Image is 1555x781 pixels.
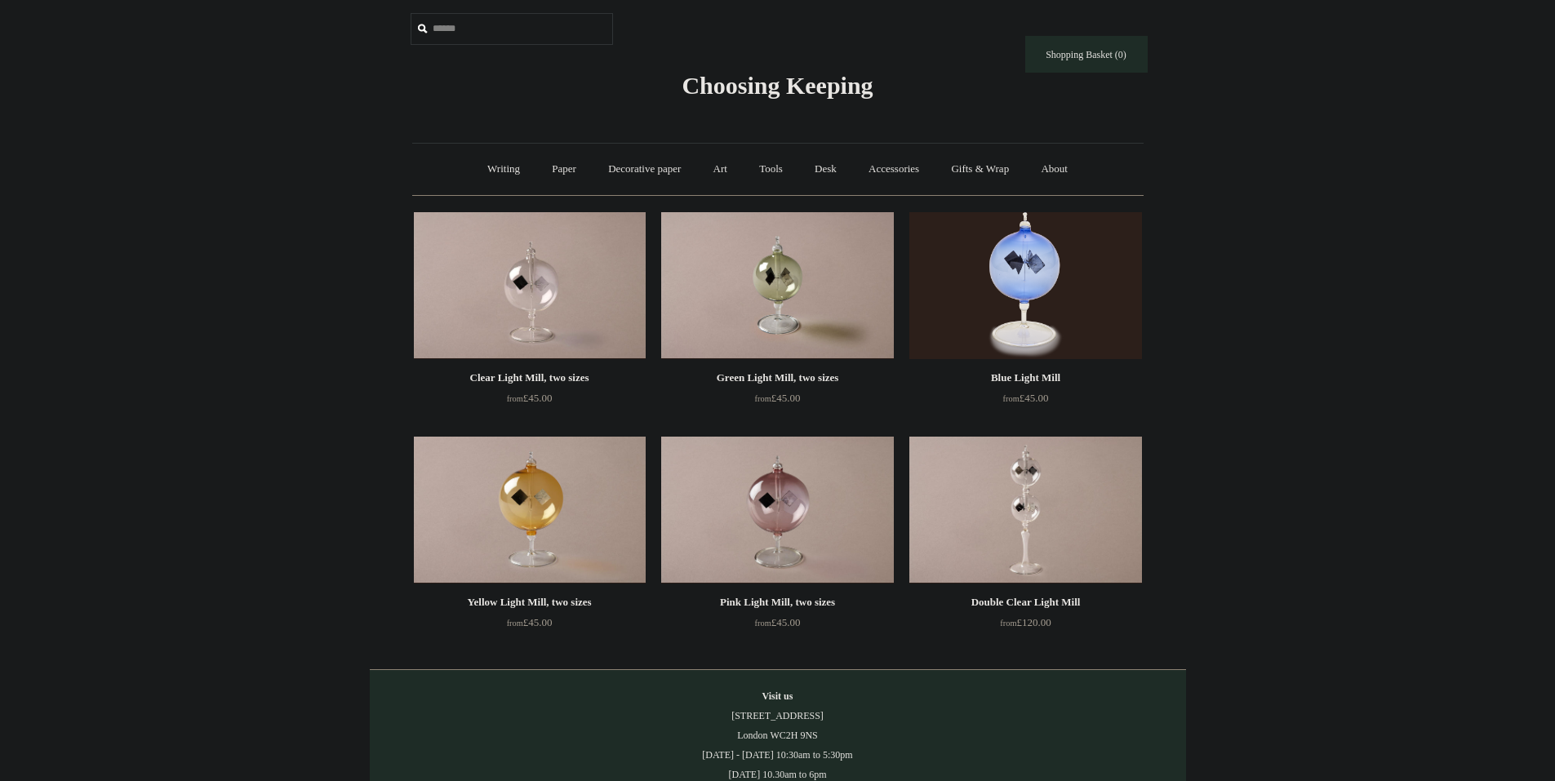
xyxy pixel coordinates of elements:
[909,368,1141,435] a: Blue Light Mill from£45.00
[414,437,646,584] img: Yellow Light Mill, two sizes
[909,212,1141,359] img: Blue Light Mill
[762,690,793,702] strong: Visit us
[755,392,801,404] span: £45.00
[661,212,893,359] a: Green Light Mill, two sizes Green Light Mill, two sizes
[414,212,646,359] a: Clear Light Mill, two sizes Clear Light Mill, two sizes
[755,616,801,628] span: £45.00
[414,437,646,584] a: Yellow Light Mill, two sizes Yellow Light Mill, two sizes
[1000,619,1016,628] span: from
[414,368,646,435] a: Clear Light Mill, two sizes from£45.00
[755,619,771,628] span: from
[755,394,771,403] span: from
[661,437,893,584] img: Pink Light Mill, two sizes
[537,148,591,191] a: Paper
[854,148,934,191] a: Accessories
[507,616,553,628] span: £45.00
[507,392,553,404] span: £45.00
[909,437,1141,584] img: Double Clear Light Mill
[661,212,893,359] img: Green Light Mill, two sizes
[507,619,523,628] span: from
[936,148,1024,191] a: Gifts & Wrap
[913,592,1137,612] div: Double Clear Light Mill
[661,592,893,659] a: Pink Light Mill, two sizes from£45.00
[800,148,851,191] a: Desk
[744,148,797,191] a: Tools
[665,368,889,388] div: Green Light Mill, two sizes
[1003,394,1020,403] span: from
[913,368,1137,388] div: Blue Light Mill
[1025,36,1148,73] a: Shopping Basket (0)
[414,212,646,359] img: Clear Light Mill, two sizes
[1003,392,1049,404] span: £45.00
[909,212,1141,359] a: Blue Light Mill Blue Light Mill
[665,592,889,612] div: Pink Light Mill, two sizes
[418,592,642,612] div: Yellow Light Mill, two sizes
[507,394,523,403] span: from
[1026,148,1082,191] a: About
[593,148,695,191] a: Decorative paper
[699,148,742,191] a: Art
[682,85,873,96] a: Choosing Keeping
[909,592,1141,659] a: Double Clear Light Mill from£120.00
[682,72,873,99] span: Choosing Keeping
[414,592,646,659] a: Yellow Light Mill, two sizes from£45.00
[661,368,893,435] a: Green Light Mill, two sizes from£45.00
[473,148,535,191] a: Writing
[1000,616,1051,628] span: £120.00
[661,437,893,584] a: Pink Light Mill, two sizes Pink Light Mill, two sizes
[909,437,1141,584] a: Double Clear Light Mill Double Clear Light Mill
[418,368,642,388] div: Clear Light Mill, two sizes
